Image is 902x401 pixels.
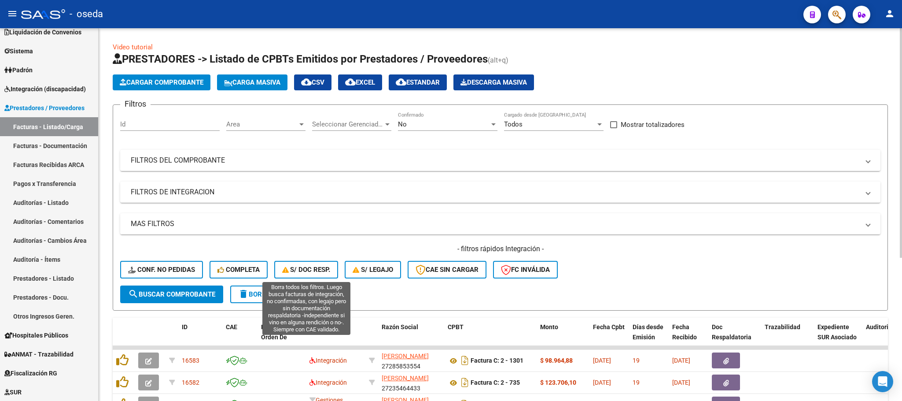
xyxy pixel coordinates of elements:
strong: Factura C: 2 - 735 [471,379,520,386]
button: Cargar Comprobante [113,74,210,90]
datatable-header-cell: ID [178,318,222,356]
mat-expansion-panel-header: FILTROS DE INTEGRACION [120,182,880,203]
span: Seleccionar Gerenciador [312,120,383,128]
span: Estandar [396,78,440,86]
button: S/ legajo [345,261,401,278]
span: [DATE] [672,379,690,386]
button: Estandar [389,74,447,90]
a: Video tutorial [113,43,153,51]
span: Monto [540,323,558,330]
mat-panel-title: FILTROS DEL COMPROBANTE [131,156,859,165]
strong: $ 98.964,88 [540,357,573,364]
mat-panel-title: MAS FILTROS [131,219,859,229]
span: Razón Social [382,323,418,330]
span: Trazabilidad [765,323,800,330]
span: [DATE] [672,357,690,364]
span: [DATE] [593,379,611,386]
mat-icon: cloud_download [345,77,356,87]
datatable-header-cell: Razón Social [378,318,444,356]
span: 19 [633,357,640,364]
datatable-header-cell: Monto [537,318,589,356]
span: 19 [633,379,640,386]
span: Padrón [4,65,33,75]
datatable-header-cell: Fecha Recibido [669,318,708,356]
datatable-header-cell: CPBT [444,318,537,356]
datatable-header-cell: Doc Respaldatoria [708,318,761,356]
h4: - filtros rápidos Integración - [120,244,880,254]
button: Conf. no pedidas [120,261,203,278]
span: (alt+q) [488,56,508,64]
mat-icon: delete [238,289,249,299]
datatable-header-cell: Facturado x Orden De [258,318,306,356]
mat-icon: person [884,8,895,19]
span: [PERSON_NAME] [382,353,429,360]
span: Fiscalización RG [4,368,57,378]
div: Open Intercom Messenger [872,371,893,392]
span: CAE [226,323,237,330]
span: Cargar Comprobante [120,78,203,86]
i: Descargar documento [459,353,471,368]
span: 16583 [182,357,199,364]
mat-icon: cloud_download [301,77,312,87]
app-download-masive: Descarga masiva de comprobantes (adjuntos) [453,74,534,90]
span: CSV [301,78,324,86]
button: EXCEL [338,74,382,90]
span: Area [226,120,298,128]
span: Integración (discapacidad) [4,84,86,94]
mat-panel-title: FILTROS DE INTEGRACION [131,187,859,197]
button: Borrar Filtros [230,286,309,303]
span: Conf. no pedidas [128,266,195,274]
span: Todos [504,120,523,128]
span: Descarga Masiva [460,78,527,86]
mat-expansion-panel-header: MAS FILTROS [120,213,880,234]
span: [DATE] [593,357,611,364]
div: 27285853554 [382,351,441,370]
span: CPBT [448,323,464,330]
span: No [398,120,407,128]
mat-icon: menu [7,8,18,19]
span: Buscar Comprobante [128,290,215,298]
span: 16582 [182,379,199,386]
span: CAE SIN CARGAR [416,266,479,274]
span: ANMAT - Trazabilidad [4,349,74,359]
i: Descargar documento [459,375,471,390]
button: S/ Doc Resp. [274,261,339,278]
span: Integración [309,379,347,386]
span: Borrar Filtros [238,290,302,298]
datatable-header-cell: CAE [222,318,258,356]
datatable-header-cell: Días desde Emisión [629,318,669,356]
span: Carga Masiva [224,78,280,86]
mat-expansion-panel-header: FILTROS DEL COMPROBANTE [120,150,880,171]
span: Mostrar totalizadores [621,119,685,130]
strong: $ 123.706,10 [540,379,576,386]
span: Area [309,323,323,330]
button: Carga Masiva [217,74,287,90]
button: Completa [210,261,268,278]
span: PRESTADORES -> Listado de CPBTs Emitidos por Prestadores / Proveedores [113,53,488,65]
span: Facturado x Orden De [261,323,294,341]
button: CAE SIN CARGAR [408,261,486,278]
span: Liquidación de Convenios [4,27,81,37]
span: EXCEL [345,78,375,86]
button: CSV [294,74,331,90]
strong: Factura C: 2 - 1301 [471,357,523,364]
span: - oseda [70,4,103,24]
span: Doc Respaldatoria [712,323,751,341]
span: Expediente SUR Asociado [817,323,857,341]
datatable-header-cell: Area [306,318,365,356]
span: SUR [4,387,22,397]
span: Hospitales Públicos [4,330,68,340]
div: 27235464433 [382,373,441,392]
datatable-header-cell: Trazabilidad [761,318,814,356]
button: Buscar Comprobante [120,286,223,303]
span: S/ legajo [353,266,393,274]
span: Fecha Cpbt [593,323,625,330]
span: Fecha Recibido [672,323,697,341]
datatable-header-cell: Fecha Cpbt [589,318,629,356]
button: FC Inválida [493,261,558,278]
mat-icon: cloud_download [396,77,406,87]
span: Prestadores / Proveedores [4,103,85,113]
span: Integración [309,357,347,364]
span: ID [182,323,188,330]
span: Días desde Emisión [633,323,663,341]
